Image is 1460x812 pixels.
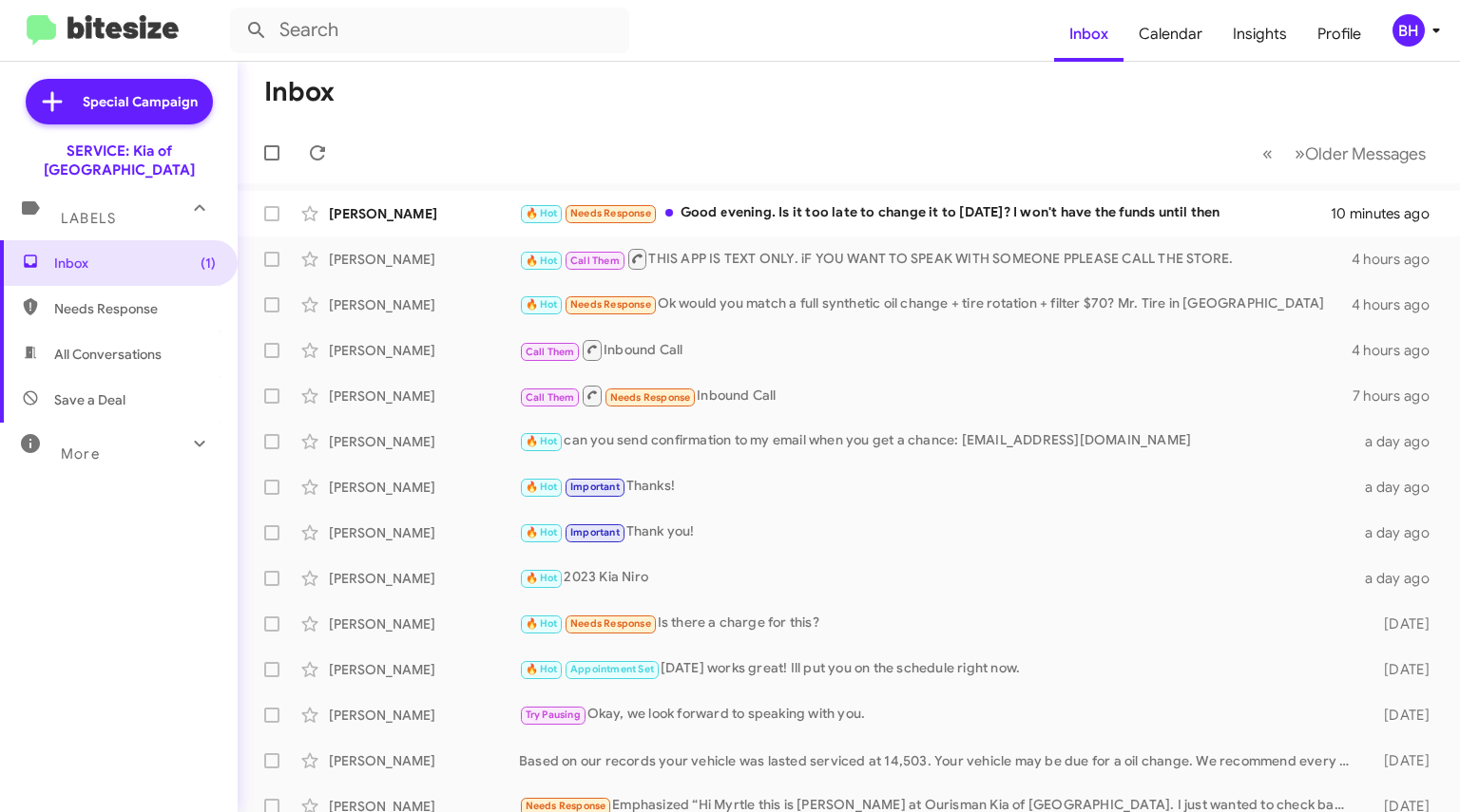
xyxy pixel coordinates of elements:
input: Search [230,8,629,53]
div: [PERSON_NAME] [329,614,519,633]
span: Older Messages [1305,143,1426,164]
div: [DATE] [1360,706,1445,725]
a: Insights [1218,7,1302,62]
div: Inbound Call [519,384,1353,407]
div: 4 hours ago [1352,341,1445,360]
span: Needs Response [526,800,606,812]
span: Needs Response [54,299,216,318]
div: [PERSON_NAME] [329,341,519,360]
span: Call Them [570,255,620,267]
span: Inbox [54,254,216,273]
span: « [1262,142,1273,165]
div: Good evening. Is it too late to change it to [DATE]? I won't have the funds until then [519,202,1331,224]
a: Profile [1302,7,1376,62]
div: Thanks! [519,476,1360,498]
div: a day ago [1360,432,1445,451]
span: Call Them [526,391,575,404]
a: Calendar [1124,7,1218,62]
span: Try Pausing [526,708,581,721]
span: All Conversations [54,345,162,364]
span: Special Campaign [83,92,198,111]
span: 🔥 Hot [526,572,558,584]
nav: Page navigation example [1252,134,1437,173]
span: 🔥 Hot [526,435,558,447]
div: [PERSON_NAME] [329,387,519,406]
span: Important [570,481,620,493]
a: Inbox [1054,7,1124,62]
div: 7 hours ago [1353,387,1445,406]
div: [PERSON_NAME] [329,204,519,223]
button: Previous [1251,134,1284,173]
div: Okay, we look forward to speaking with you. [519,704,1360,726]
div: [PERSON_NAME] [329,250,519,269]
div: [PERSON_NAME] [329,569,519,588]
a: Special Campaign [26,79,213,124]
div: a day ago [1360,569,1445,588]
span: (1) [201,254,216,273]
span: 🔥 Hot [526,298,558,311]
div: [DATE] [1360,751,1445,770]
div: [DATE] works great! Ill put you on the schedule right now. [519,658,1360,680]
span: 🔥 Hot [526,526,558,538]
span: Save a Deal [54,390,125,409]
span: Needs Response [570,207,651,219]
div: 2023 Kia Niro [519,567,1360,589]
span: Appointment Set [570,663,654,675]
span: Needs Response [610,391,691,404]
button: Next [1283,134,1437,173]
span: 🔥 Hot [526,255,558,267]
div: Thank you! [519,521,1360,543]
div: [PERSON_NAME] [329,523,519,542]
div: [PERSON_NAME] [329,751,519,770]
span: 🔥 Hot [526,617,558,630]
h1: Inbox [264,77,335,107]
div: 10 minutes ago [1331,204,1445,223]
span: Needs Response [570,617,651,630]
span: 🔥 Hot [526,207,558,219]
div: Inbound Call [519,338,1352,362]
div: [PERSON_NAME] [329,478,519,497]
div: Ok would you match a full synthetic oil change + tire rotation + filter $70? Mr. Tire in [GEOGRAP... [519,293,1352,315]
span: » [1295,142,1305,165]
div: BH [1393,14,1425,47]
span: Labels [61,210,116,227]
span: More [61,445,100,463]
span: Important [570,526,620,538]
div: [PERSON_NAME] [329,432,519,451]
div: [PERSON_NAME] [329,295,519,314]
div: [DATE] [1360,660,1445,679]
div: a day ago [1360,478,1445,497]
button: BH [1376,14,1439,47]
div: can you send confirmation to my email when you get a chance: [EMAIL_ADDRESS][DOMAIN_NAME] [519,430,1360,452]
span: 🔥 Hot [526,481,558,493]
div: THIS APP IS TEXT ONLY. iF YOU WANT TO SPEAK WITH SOMEONE PPLEASE CALL THE STORE. [519,247,1352,271]
div: 4 hours ago [1352,295,1445,314]
div: [PERSON_NAME] [329,706,519,725]
div: 4 hours ago [1352,250,1445,269]
div: Is there a charge for this? [519,613,1360,634]
span: 🔥 Hot [526,663,558,675]
div: a day ago [1360,523,1445,542]
span: Needs Response [570,298,651,311]
div: [DATE] [1360,614,1445,633]
div: Based on our records your vehicle was lasted serviced at 14,503. Your vehicle may be due for a oi... [519,751,1360,770]
span: Call Them [526,346,575,358]
div: [PERSON_NAME] [329,660,519,679]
